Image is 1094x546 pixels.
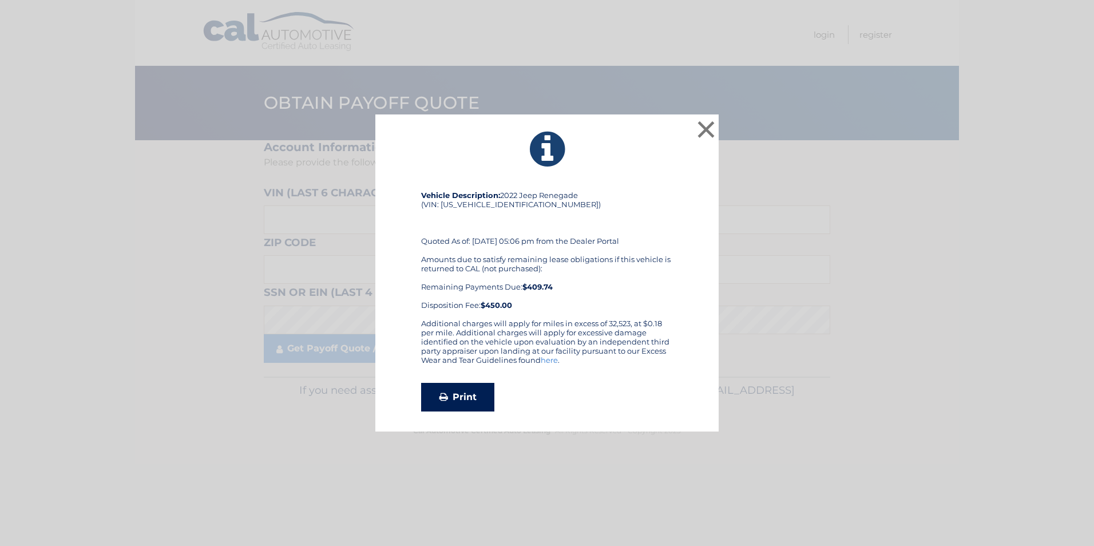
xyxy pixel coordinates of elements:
strong: Vehicle Description: [421,191,500,200]
a: Print [421,383,494,412]
div: Additional charges will apply for miles in excess of 32,523, at $0.18 per mile. Additional charge... [421,319,673,374]
a: here [541,355,558,365]
button: × [695,118,718,141]
strong: $450.00 [481,300,512,310]
div: Amounts due to satisfy remaining lease obligations if this vehicle is returned to CAL (not purcha... [421,255,673,310]
b: $409.74 [522,282,553,291]
div: 2022 Jeep Renegade (VIN: [US_VEHICLE_IDENTIFICATION_NUMBER]) Quoted As of: [DATE] 05:06 pm from t... [421,191,673,319]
